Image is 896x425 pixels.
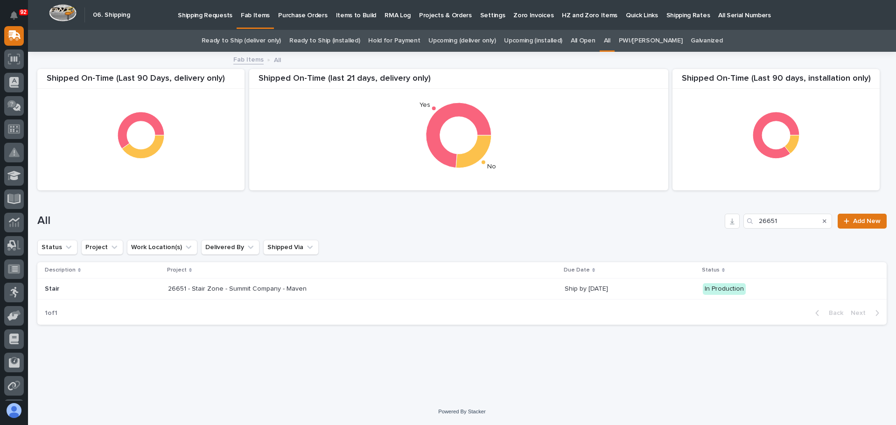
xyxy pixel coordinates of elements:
a: Add New [838,214,887,229]
a: Ready to Ship (deliver only) [202,30,281,52]
button: Work Location(s) [127,240,197,255]
p: Status [702,265,720,275]
button: Status [37,240,77,255]
div: In Production [703,283,746,295]
button: Back [808,309,847,317]
button: Delivered By [201,240,259,255]
div: Shipped On-Time (last 21 days, delivery only) [249,74,668,89]
a: Upcoming (installed) [504,30,562,52]
text: Yes [420,102,430,108]
text: No [487,164,496,170]
p: Project [167,265,187,275]
a: Galvanized [691,30,722,52]
p: Stair [45,285,161,293]
p: 92 [21,9,27,15]
a: All Open [571,30,595,52]
a: Upcoming (deliver only) [428,30,496,52]
h2: 06. Shipping [93,11,130,19]
a: Ready to Ship (installed) [289,30,360,52]
button: Next [847,309,887,317]
p: 26651 - Stair Zone - Summit Company - Maven [168,283,308,293]
p: Ship by [DATE] [565,285,695,293]
input: Search [743,214,832,229]
button: Shipped Via [263,240,319,255]
span: Back [823,309,843,317]
button: users-avatar [4,401,24,420]
span: Next [851,309,871,317]
a: Powered By Stacker [438,409,485,414]
p: All [274,54,281,64]
a: Fab Items [233,54,264,64]
img: Workspace Logo [49,4,77,21]
tr: Stair26651 - Stair Zone - Summit Company - Maven26651 - Stair Zone - Summit Company - Maven Ship ... [37,279,887,300]
a: PWI/[PERSON_NAME] [619,30,683,52]
button: Notifications [4,6,24,25]
a: Hold for Payment [368,30,420,52]
p: Description [45,265,76,275]
div: Notifications92 [12,11,24,26]
div: Shipped On-Time (Last 90 Days, delivery only) [37,74,245,89]
a: All [604,30,610,52]
button: Project [81,240,123,255]
p: 1 of 1 [37,302,65,325]
div: Shipped On-Time (Last 90 days, installation only) [672,74,880,89]
p: Due Date [564,265,590,275]
span: Add New [853,218,881,224]
h1: All [37,214,721,228]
